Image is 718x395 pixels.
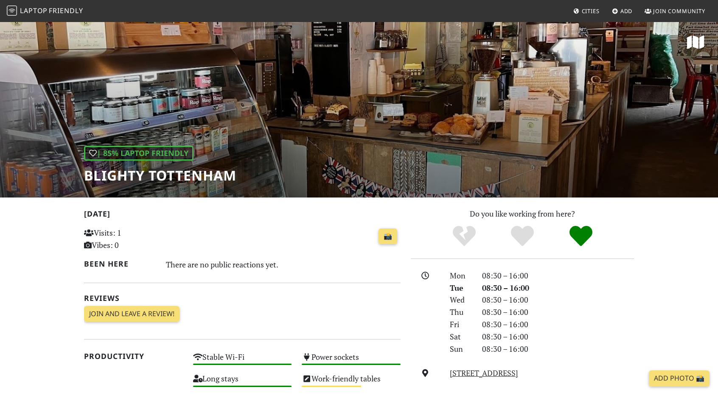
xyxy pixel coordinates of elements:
div: Thu [445,306,477,318]
a: Add Photo 📸 [649,370,710,387]
div: There are no public reactions yet. [166,258,401,271]
h2: Been here [84,259,156,268]
a: 📸 [379,228,397,245]
div: Stable Wi-Fi [188,350,297,372]
div: | 85% Laptop Friendly [84,146,194,161]
h2: Productivity [84,352,183,361]
span: Laptop [20,6,48,15]
div: Fri [445,318,477,331]
div: Long stays [188,372,297,393]
div: 08:30 – 16:00 [477,270,639,282]
div: Work-friendly tables [297,372,406,393]
div: Sun [445,343,477,355]
span: Join Community [653,7,705,15]
div: Tue [445,282,477,294]
div: Sat [445,331,477,343]
div: 08:30 – 16:00 [477,294,639,306]
span: Add [620,7,633,15]
div: 08:30 – 16:00 [477,343,639,355]
h1: Blighty Tottenham [84,167,236,184]
h2: Reviews [84,294,401,303]
span: Cities [582,7,600,15]
div: Mon [445,270,477,282]
p: Do you like working from here? [411,208,634,220]
span: Friendly [49,6,83,15]
div: Wed [445,294,477,306]
div: No [435,225,494,248]
div: 08:30 – 16:00 [477,331,639,343]
a: Add [609,3,636,19]
p: Visits: 1 Vibes: 0 [84,227,183,251]
h2: [DATE] [84,209,401,222]
img: LaptopFriendly [7,6,17,16]
div: Power sockets [297,350,406,372]
a: Join and leave a review! [84,306,179,322]
a: LaptopFriendly LaptopFriendly [7,4,83,19]
div: 08:30 – 16:00 [477,318,639,331]
a: [STREET_ADDRESS] [450,368,518,378]
a: Cities [570,3,603,19]
div: 08:30 – 16:00 [477,306,639,318]
div: Definitely! [552,225,610,248]
div: Yes [493,225,552,248]
a: Join Community [641,3,709,19]
div: 08:30 – 16:00 [477,282,639,294]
